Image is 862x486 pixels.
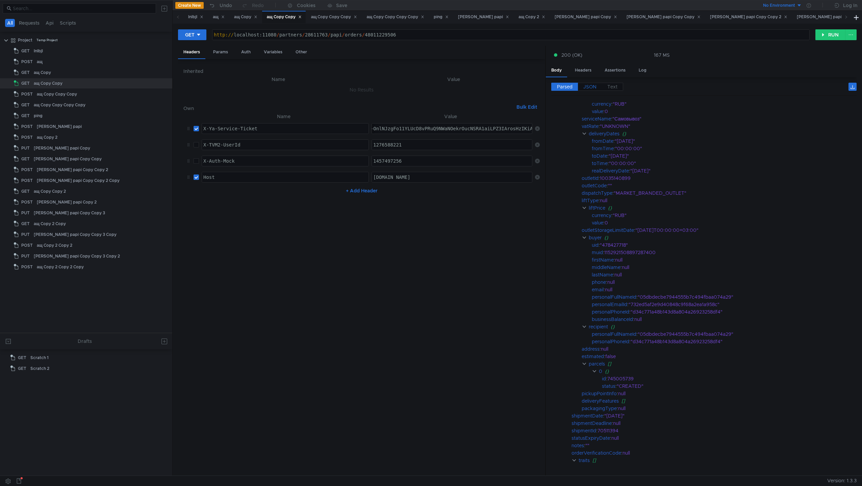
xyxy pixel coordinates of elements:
div: lnlbjl [34,46,43,56]
div: toDate [592,152,607,160]
span: PUT [21,251,30,261]
span: POST [21,122,33,132]
div: 70511394 [598,427,848,434]
div: status [602,382,615,390]
div: : [602,382,857,390]
div: pickupPointInfo [582,390,617,397]
div: : [592,152,857,160]
div: : [582,123,857,130]
div: realDeliveryDate [592,167,629,174]
div: {} [608,204,848,212]
div: fromDate [592,137,613,145]
div: statusExpiryDate [572,434,610,442]
div: ащ Copy 2 Copy [34,219,66,229]
div: : [592,145,857,152]
div: Body [546,64,567,77]
div: : [592,108,857,115]
div: : [592,330,857,338]
div: Headers [178,46,205,59]
div: ащ Copy Copy Copy Copy [366,13,424,21]
div: Undo [220,1,232,9]
div: {} [604,234,847,241]
div: Variables [258,46,288,58]
div: [PERSON_NAME] papi Copy Copy 3 Copy [34,230,117,240]
div: Scratch 1 [30,353,49,363]
span: GET [21,46,30,56]
div: 0 [605,219,847,226]
div: lastName [592,271,613,278]
div: ащ Copy [234,13,257,21]
span: Version: 1.3.3 [827,476,857,486]
div: ащ Copy Copy Copy Copy [34,100,85,110]
button: Bulk Edit [514,103,540,111]
div: outletCode [582,182,607,189]
div: null [601,345,847,353]
div: personalFullNameId [592,293,636,301]
div: [PERSON_NAME] papi [37,122,82,132]
div: : [582,390,857,397]
div: : [592,271,857,278]
div: : [592,301,857,308]
div: false [605,353,848,360]
div: firstName [592,256,614,264]
span: GET [21,186,30,196]
div: : [572,420,857,427]
div: ащ Copy 2 Copy 2 Copy [37,262,84,272]
div: null [607,278,847,286]
button: Scripts [58,19,78,27]
div: null [623,449,848,457]
div: : [592,249,857,256]
div: Cookies [297,1,315,9]
div: null [618,405,848,412]
div: [PERSON_NAME] papi Copy Copy 2 [710,13,787,21]
div: : [572,449,857,457]
div: personalPhoneId [592,338,629,345]
div: Headers [569,64,597,77]
div: No Environment [763,2,795,9]
div: : [592,264,857,271]
div: : [572,442,857,449]
div: "05dbdecbe7944555b7c494fbaa074a29" [638,293,848,301]
div: personalPhoneId [592,308,629,316]
div: [PERSON_NAME] papi Copy Copy [34,154,102,164]
div: ащ Copy Copy [267,13,302,21]
div: : [572,434,857,442]
input: Search... [13,5,152,12]
span: POST [21,165,33,175]
div: : [592,278,857,286]
div: ащ Copy Copy 2 [34,186,66,196]
div: id [602,375,606,382]
div: "00:00:00" [615,145,848,152]
div: ping [34,111,43,121]
span: GET [21,100,30,110]
div: Temp Project [36,35,58,45]
div: [PERSON_NAME] papi Copy Copy [627,13,701,21]
span: JSON [583,84,597,90]
h6: Inherited [183,67,540,75]
div: "[DATE]T00:00:00+03:00" [635,226,849,234]
div: Project [18,35,32,45]
div: : [592,256,857,264]
div: "[DATE]" [615,137,848,145]
div: : [592,293,857,301]
div: : [592,212,857,219]
div: {} [622,130,848,137]
div: null [613,420,848,427]
div: buyer [589,234,602,241]
div: value [592,219,603,226]
button: Api [44,19,56,27]
span: GET [21,154,30,164]
div: Redo [252,1,264,9]
div: : [582,174,857,182]
div: middleName [592,264,620,271]
div: value [592,108,603,115]
div: Log [633,64,652,77]
div: ащ Copy [34,67,51,78]
div: "" [608,182,848,189]
div: currency [592,212,611,219]
div: null [615,256,848,264]
span: POST [21,57,33,67]
div: "RUB" [613,212,847,219]
div: fromTime [592,145,614,152]
div: : [582,189,857,197]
